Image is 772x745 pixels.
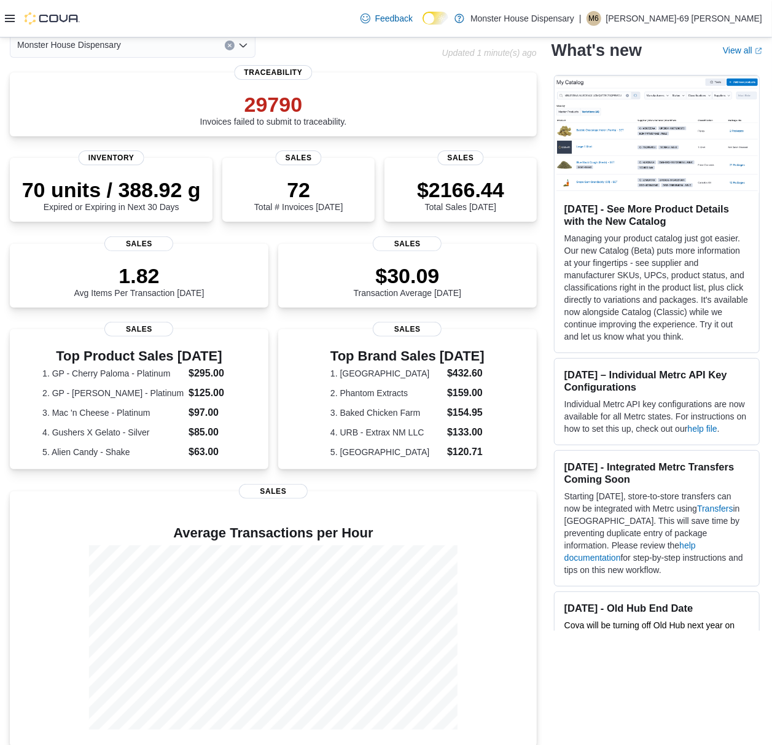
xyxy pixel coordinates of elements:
[564,369,749,393] h3: [DATE] – Individual Metrc API Key Configurations
[564,540,696,563] a: help documentation
[17,37,121,52] span: Monster House Dispensary
[447,386,485,400] dd: $159.00
[447,425,485,440] dd: $133.00
[189,366,236,381] dd: $295.00
[442,48,537,58] p: Updated 1 minute(s) ago
[564,620,735,692] span: Cova will be turning off Old Hub next year on [DATE]. This change allows us to quickly release ne...
[588,11,599,26] span: M6
[423,12,448,25] input: Dark Mode
[42,426,184,439] dt: 4. Gushers X Gelato - Silver
[356,6,418,31] a: Feedback
[564,232,749,343] p: Managing your product catalog just got easier. Our new Catalog (Beta) puts more information at yo...
[189,445,236,459] dd: $63.00
[373,322,442,337] span: Sales
[564,490,749,576] p: Starting [DATE], store-to-store transfers can now be integrated with Metrc using in [GEOGRAPHIC_D...
[417,177,504,202] p: $2166.44
[688,424,717,434] a: help file
[755,47,762,55] svg: External link
[470,11,574,26] p: Monster House Dispensary
[354,263,462,298] div: Transaction Average [DATE]
[330,367,442,380] dt: 1. [GEOGRAPHIC_DATA]
[447,366,485,381] dd: $432.60
[239,484,308,499] span: Sales
[234,65,312,80] span: Traceability
[42,407,184,419] dt: 3. Mac 'n Cheese - Platinum
[587,11,601,26] div: Maria-69 Herrera
[564,398,749,435] p: Individual Metrc API key configurations are now available for all Metrc states. For instructions ...
[330,387,442,399] dt: 2. Phantom Extracts
[20,526,527,540] h4: Average Transactions per Hour
[606,11,762,26] p: [PERSON_NAME]-69 [PERSON_NAME]
[375,12,413,25] span: Feedback
[579,11,582,26] p: |
[42,387,184,399] dt: 2. GP - [PERSON_NAME] - Platinum
[254,177,343,202] p: 72
[42,349,236,364] h3: Top Product Sales [DATE]
[74,263,205,288] p: 1.82
[189,405,236,420] dd: $97.00
[104,322,173,337] span: Sales
[200,92,347,127] div: Invoices failed to submit to traceability.
[447,445,485,459] dd: $120.71
[330,407,442,419] dt: 3. Baked Chicken Farm
[438,150,484,165] span: Sales
[42,446,184,458] dt: 5. Alien Candy - Shake
[723,45,762,55] a: View allExternal link
[22,177,201,202] p: 70 units / 388.92 g
[74,263,205,298] div: Avg Items Per Transaction [DATE]
[564,461,749,485] h3: [DATE] - Integrated Metrc Transfers Coming Soon
[564,203,749,227] h3: [DATE] - See More Product Details with the New Catalog
[447,405,485,420] dd: $154.95
[189,425,236,440] dd: $85.00
[354,263,462,288] p: $30.09
[42,367,184,380] dt: 1. GP - Cherry Paloma - Platinum
[373,236,442,251] span: Sales
[25,12,80,25] img: Cova
[697,504,733,513] a: Transfers
[417,177,504,212] div: Total Sales [DATE]
[200,92,347,117] p: 29790
[330,446,442,458] dt: 5. [GEOGRAPHIC_DATA]
[79,150,144,165] span: Inventory
[552,41,642,60] h2: What's new
[238,41,248,50] button: Open list of options
[276,150,322,165] span: Sales
[330,426,442,439] dt: 4. URB - Extrax NM LLC
[330,349,485,364] h3: Top Brand Sales [DATE]
[104,236,173,251] span: Sales
[225,41,235,50] button: Clear input
[22,177,201,212] div: Expired or Expiring in Next 30 Days
[564,602,749,614] h3: [DATE] - Old Hub End Date
[254,177,343,212] div: Total # Invoices [DATE]
[189,386,236,400] dd: $125.00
